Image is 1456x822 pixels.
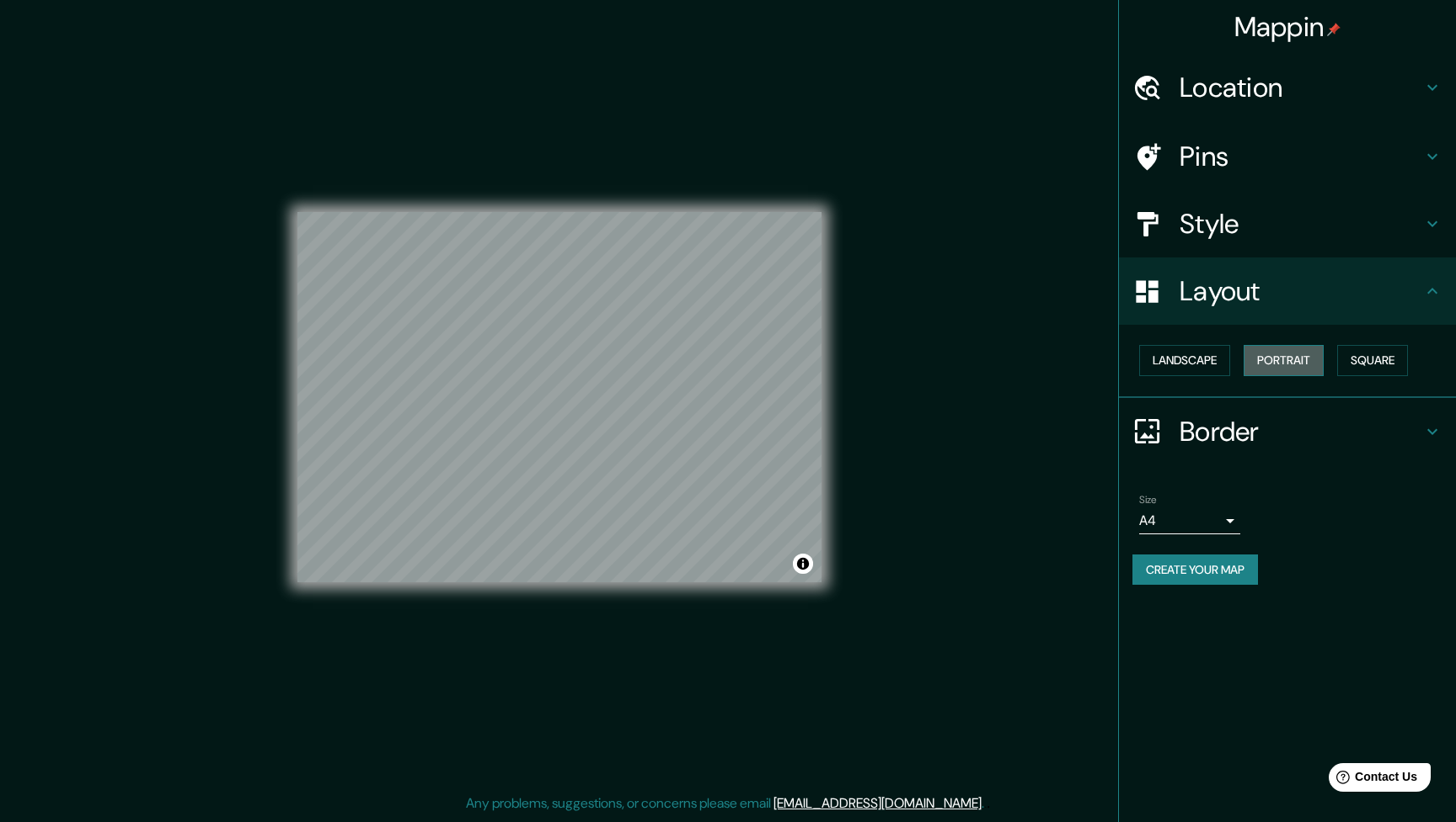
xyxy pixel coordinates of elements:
[1119,54,1456,121] div: Location
[1234,10,1341,44] h4: Mappin
[1337,345,1408,376] button: Square
[1119,257,1456,325] div: Layout
[1180,207,1422,241] h4: Style
[1139,345,1230,376] button: Landscape
[1180,140,1422,173] h4: Pins
[1119,190,1456,257] div: Style
[1180,415,1422,448] h4: Border
[773,794,982,812] a: [EMAIL_ADDRESS][DOMAIN_NAME]
[1244,345,1324,376] button: Portrait
[1180,71,1422,104] h4: Location
[1306,756,1437,803] iframe: Help widget launcher
[466,793,984,814] p: Any problems, suggestions, or concerns please email .
[984,793,987,814] div: .
[1132,554,1258,586] button: Create your map
[297,212,822,582] canvas: Map
[987,793,990,814] div: .
[1119,398,1456,465] div: Border
[793,554,813,574] button: Toggle attribution
[1139,492,1157,506] label: Size
[1139,507,1240,534] div: A4
[1180,274,1422,308] h4: Layout
[1119,123,1456,190] div: Pins
[1327,23,1341,36] img: pin-icon.png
